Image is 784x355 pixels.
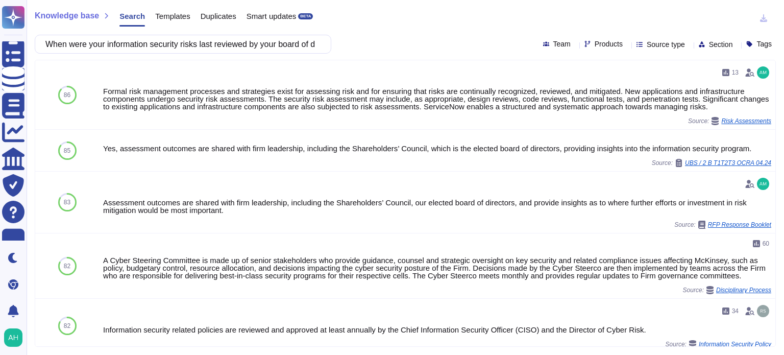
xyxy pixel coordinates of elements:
span: Templates [155,12,190,20]
div: A Cyber Steering Committee is made up of senior stakeholders who provide guidance, counsel and st... [103,256,771,279]
span: Knowledge base [35,12,99,20]
span: Search [119,12,145,20]
span: Tags [756,40,772,48]
span: Team [553,40,571,48]
span: Information Security Policy [699,341,771,347]
img: user [757,66,769,79]
span: 82 [64,263,70,269]
div: BETA [298,13,313,19]
img: user [757,178,769,190]
span: Risk Assessments [721,118,771,124]
span: 82 [64,323,70,329]
span: Source: [683,286,771,294]
div: Yes, assessment outcomes are shared with firm leadership, including the Shareholders’ Council, wh... [103,145,771,152]
span: UBS / 2 B T1T2T3 OCRA 04.24 [685,160,771,166]
span: 85 [64,148,70,154]
span: Duplicates [201,12,236,20]
img: user [4,328,22,347]
span: 86 [64,92,70,98]
span: Source: [652,159,771,167]
span: Disciplinary Process [716,287,771,293]
span: Products [595,40,623,48]
span: 13 [732,69,739,76]
button: user [2,326,30,349]
span: 83 [64,199,70,205]
span: RFP Response Booklet [708,222,771,228]
span: Source type [647,41,685,48]
div: Assessment outcomes are shared with firm leadership, including the Shareholders’ Council, our ele... [103,199,771,214]
span: Smart updates [247,12,297,20]
span: Source: [674,221,771,229]
span: Section [709,41,733,48]
span: Source: [688,117,771,125]
span: 60 [763,241,769,247]
span: Source: [666,340,771,348]
span: 34 [732,308,739,314]
img: user [757,305,769,317]
div: Information security related policies are reviewed and approved at least annually by the Chief In... [103,326,771,334]
input: Search a question or template... [40,35,321,53]
div: Formal risk management processes and strategies exist for assessing risk and for ensuring that ri... [103,87,771,110]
